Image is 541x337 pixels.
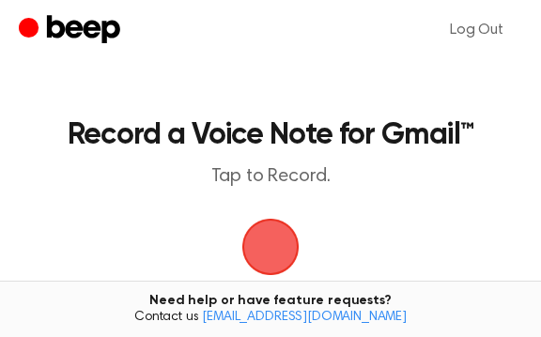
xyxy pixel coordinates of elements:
a: Log Out [431,8,522,53]
h1: Record a Voice Note for Gmail™ [34,120,507,150]
a: [EMAIL_ADDRESS][DOMAIN_NAME] [202,311,407,324]
p: Tap to Record. [34,165,507,189]
a: Beep [19,12,125,49]
img: Beep Logo [242,219,299,275]
span: Contact us [11,310,530,327]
